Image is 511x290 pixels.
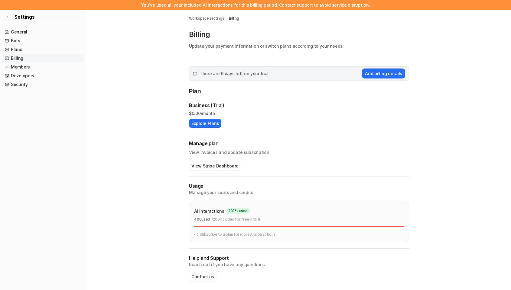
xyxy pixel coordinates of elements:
p: View invoices and update subscription [189,147,409,155]
p: / 200 included for free in trial [212,217,260,222]
span: / [226,16,227,21]
a: Bots [2,37,84,45]
p: Business (Trial) [189,102,224,109]
p: 406 used [194,217,210,222]
a: General [2,28,84,36]
a: Billing [229,16,239,21]
p: Reach out if you have any questions. [189,262,409,268]
span: There are 6 days left on your trial [200,70,269,77]
p: Plan [189,87,409,97]
p: $ 0.00/month [189,110,409,116]
button: View Stripe Dashboard [189,161,241,170]
p: Usage [189,183,409,190]
a: Workspace settings [189,16,224,21]
img: calender-icon.svg [193,72,197,76]
p: Manage your seats and credits [189,190,409,196]
p: AI interactions [194,208,224,214]
span: Settings [15,13,35,21]
p: Billing [189,30,409,39]
a: Members [2,63,84,71]
button: Explore Plans [189,119,221,128]
p: Help and Support [189,255,409,262]
a: Developers [2,72,84,80]
span: Contact support [279,2,313,8]
a: Security [2,80,84,89]
a: Plans [2,45,84,54]
button: Add billing details [362,69,405,78]
h2: Manage plan [189,140,409,147]
button: Contact us [189,272,216,281]
span: 203 % used [226,208,250,214]
p: Update your payment information or switch plans according to your needs [189,43,409,49]
p: Subscribe to a plan for more AI interactions [200,232,275,237]
a: Billing [2,54,84,62]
